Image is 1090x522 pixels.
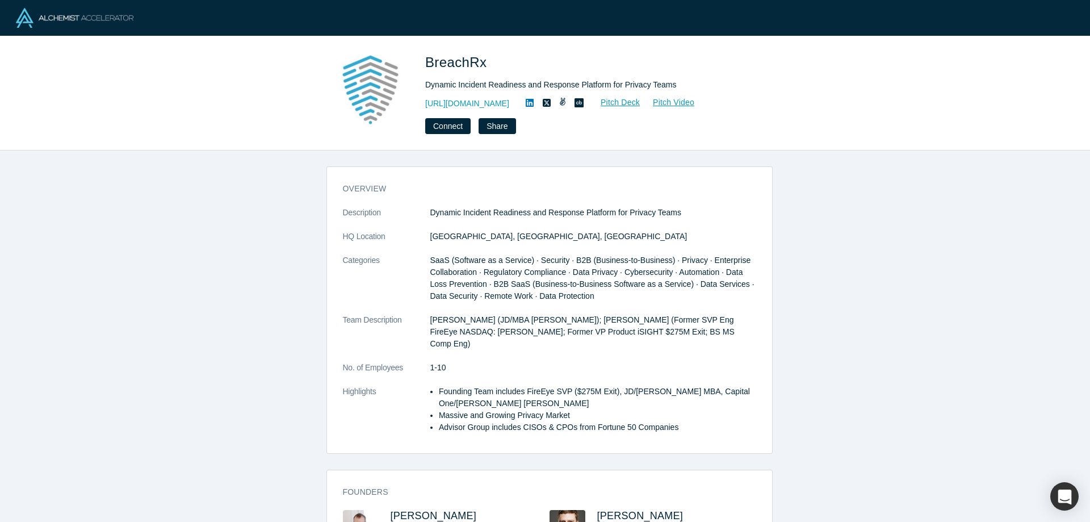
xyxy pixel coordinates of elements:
dt: No. of Employees [343,362,430,386]
a: Pitch Video [640,96,695,109]
img: BreachRx's Logo [330,52,409,132]
dt: Team Description [343,314,430,362]
dd: [GEOGRAPHIC_DATA], [GEOGRAPHIC_DATA], [GEOGRAPHIC_DATA] [430,231,756,243]
a: [PERSON_NAME] [391,510,477,521]
li: Advisor Group includes CISOs & CPOs from Fortune 50 Companies [439,421,756,433]
dt: Description [343,207,430,231]
a: Pitch Deck [588,96,640,109]
p: [PERSON_NAME] (JD/MBA [PERSON_NAME]); [PERSON_NAME] (Former SVP Eng FireEye NASDAQ: [PERSON_NAME]... [430,314,756,350]
dd: 1-10 [430,362,756,374]
a: [PERSON_NAME] [597,510,684,521]
h3: overview [343,183,740,195]
li: Founding Team includes FireEye SVP ($275M Exit), JD/[PERSON_NAME] MBA, Capital One/[PERSON_NAME] ... [439,386,756,410]
p: Dynamic Incident Readiness and Response Platform for Privacy Teams [430,207,756,219]
dt: Highlights [343,386,430,445]
li: Massive and Growing Privacy Market [439,410,756,421]
button: Connect [425,118,471,134]
span: SaaS (Software as a Service) · Security · B2B (Business-to-Business) · Privacy · Enterprise Colla... [430,256,754,300]
div: Dynamic Incident Readiness and Response Platform for Privacy Teams [425,79,743,91]
button: Share [479,118,515,134]
span: BreachRx [425,55,491,70]
a: [URL][DOMAIN_NAME] [425,98,509,110]
h3: Founders [343,486,740,498]
dt: HQ Location [343,231,430,254]
dt: Categories [343,254,430,314]
img: Alchemist Logo [16,8,133,28]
